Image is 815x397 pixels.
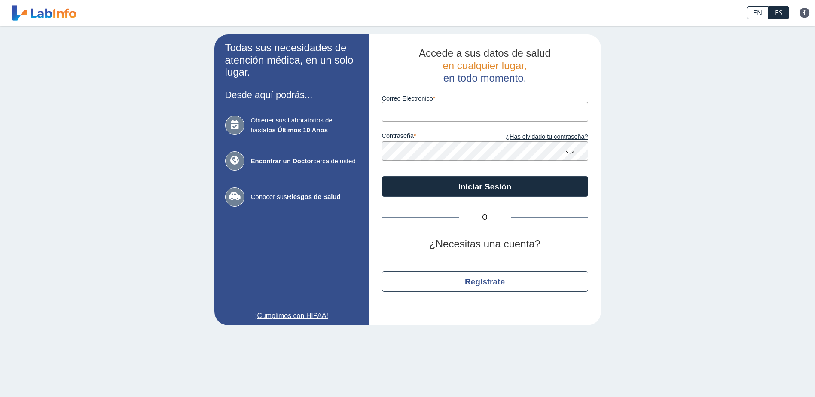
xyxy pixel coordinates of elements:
[485,132,588,142] a: ¿Has olvidado tu contraseña?
[459,212,511,223] span: O
[251,156,358,166] span: cerca de usted
[443,60,527,71] span: en cualquier lugar,
[769,6,789,19] a: ES
[251,116,358,135] span: Obtener sus Laboratorios de hasta
[225,311,358,321] a: ¡Cumplimos con HIPAA!
[443,72,526,84] span: en todo momento.
[382,132,485,142] label: contraseña
[382,176,588,197] button: Iniciar Sesión
[419,47,551,59] span: Accede a sus datos de salud
[747,6,769,19] a: EN
[225,89,358,100] h3: Desde aquí podrás...
[266,126,328,134] b: los Últimos 10 Años
[382,95,588,102] label: Correo Electronico
[251,192,358,202] span: Conocer sus
[251,157,314,165] b: Encontrar un Doctor
[382,238,588,250] h2: ¿Necesitas una cuenta?
[382,271,588,292] button: Regístrate
[287,193,341,200] b: Riesgos de Salud
[225,42,358,79] h2: Todas sus necesidades de atención médica, en un solo lugar.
